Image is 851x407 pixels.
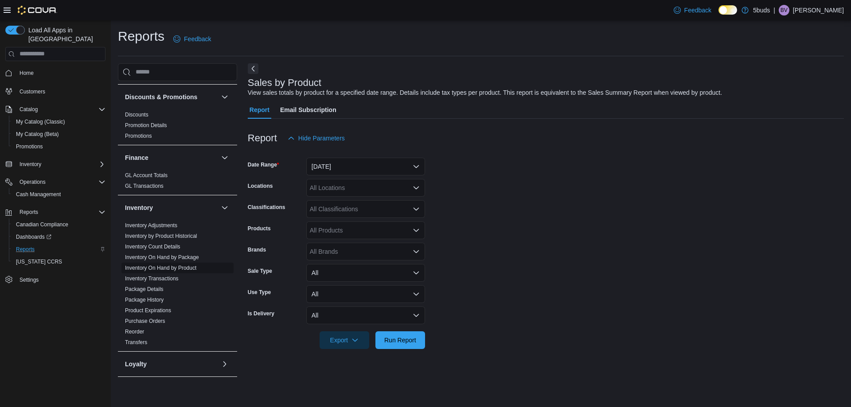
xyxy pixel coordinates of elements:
span: Inventory [16,159,105,170]
span: Promotions [125,132,152,140]
label: Products [248,225,271,232]
p: 5buds [753,5,770,16]
button: Run Report [375,331,425,349]
span: Run Report [384,336,416,345]
a: My Catalog (Beta) [12,129,62,140]
span: Canadian Compliance [12,219,105,230]
button: Open list of options [413,205,420,213]
button: Canadian Compliance [9,218,109,231]
button: Finance [125,153,218,162]
span: Customers [20,88,45,95]
button: Open list of options [413,184,420,191]
span: Reports [20,209,38,216]
span: Reorder [125,328,144,335]
a: Inventory by Product Historical [125,233,197,239]
span: Feedback [684,6,711,15]
span: Email Subscription [280,101,336,119]
h3: Report [248,133,277,143]
span: Operations [20,178,46,186]
button: Operations [16,177,49,187]
button: Settings [2,273,109,286]
label: Is Delivery [248,310,274,317]
span: Inventory by Product Historical [125,233,197,240]
span: Report [250,101,269,119]
button: [US_STATE] CCRS [9,256,109,268]
span: Home [16,67,105,78]
button: OCM [219,384,230,395]
label: Classifications [248,204,285,211]
a: [US_STATE] CCRS [12,256,66,267]
a: Inventory On Hand by Package [125,254,199,260]
span: Settings [20,276,39,283]
a: Reorder [125,329,144,335]
a: Dashboards [9,231,109,243]
span: My Catalog (Beta) [12,129,105,140]
button: Loyalty [125,360,218,368]
button: [DATE] [306,158,425,175]
h3: OCM [125,385,140,394]
a: Home [16,68,37,78]
a: My Catalog (Classic) [12,116,69,127]
button: Open list of options [413,248,420,255]
button: Export [320,331,369,349]
div: Brandon Venne [779,5,789,16]
a: Transfers [125,339,147,345]
a: Package History [125,297,164,303]
button: Catalog [2,103,109,116]
button: Finance [219,152,230,163]
button: Cash Management [9,188,109,201]
a: GL Transactions [125,183,164,189]
h3: Inventory [125,203,153,212]
a: Inventory Adjustments [125,222,177,229]
span: Customers [16,85,105,97]
span: Package History [125,296,164,303]
h3: Finance [125,153,148,162]
div: Inventory [118,220,237,351]
span: Canadian Compliance [16,221,68,228]
span: Product Expirations [125,307,171,314]
span: Reports [16,246,35,253]
button: Reports [2,206,109,218]
button: Home [2,66,109,79]
span: Hide Parameters [298,134,345,143]
span: Feedback [184,35,211,43]
p: | [773,5,775,16]
span: GL Transactions [125,182,164,190]
a: Customers [16,86,49,97]
button: My Catalog (Classic) [9,116,109,128]
label: Use Type [248,289,271,296]
div: Finance [118,170,237,195]
a: Product Expirations [125,307,171,314]
span: Inventory On Hand by Product [125,264,196,271]
label: Date Range [248,161,279,168]
button: Loyalty [219,359,230,369]
button: Next [248,63,258,74]
span: Home [20,70,34,77]
span: Inventory [20,161,41,168]
button: Discounts & Promotions [125,93,218,101]
h3: Sales by Product [248,78,321,88]
div: Discounts & Promotions [118,109,237,145]
nav: Complex example [5,63,105,309]
a: Promotions [12,141,47,152]
button: Operations [2,176,109,188]
span: Promotions [12,141,105,152]
span: Export [325,331,364,349]
a: Feedback [670,1,715,19]
button: Discounts & Promotions [219,92,230,102]
span: Inventory Count Details [125,243,180,250]
a: Promotions [125,133,152,139]
span: My Catalog (Classic) [16,118,65,125]
h3: Loyalty [125,360,147,368]
p: [PERSON_NAME] [793,5,844,16]
button: Hide Parameters [284,129,348,147]
a: Feedback [170,30,215,48]
button: Customers [2,85,109,97]
a: Dashboards [12,232,55,242]
button: Catalog [16,104,41,115]
a: Package Details [125,286,164,292]
span: Promotion Details [125,122,167,129]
